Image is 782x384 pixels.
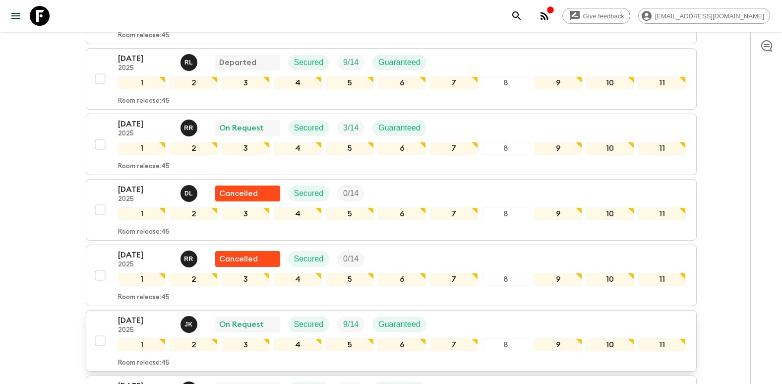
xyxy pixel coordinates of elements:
[343,319,359,330] p: 9 / 14
[86,48,697,110] button: [DATE]2025Rabata Legend MpatamaliDepartedSecuredTrip FillGuaranteed1234567891011Room release:45
[118,359,170,367] p: Room release: 45
[219,253,258,265] p: Cancelled
[118,53,173,64] p: [DATE]
[274,273,322,286] div: 4
[482,142,530,155] div: 8
[294,122,324,134] p: Secured
[288,120,330,136] div: Secured
[378,142,426,155] div: 6
[288,186,330,201] div: Secured
[118,184,173,195] p: [DATE]
[578,12,630,20] span: Give feedback
[378,122,421,134] p: Guaranteed
[118,64,173,72] p: 2025
[118,207,166,220] div: 1
[430,338,478,351] div: 7
[170,76,218,89] div: 2
[118,338,166,351] div: 1
[562,8,630,24] a: Give feedback
[534,338,582,351] div: 9
[337,251,364,267] div: Trip Fill
[118,130,173,138] p: 2025
[118,249,173,261] p: [DATE]
[222,142,270,155] div: 3
[534,76,582,89] div: 9
[343,57,359,68] p: 9 / 14
[118,273,166,286] div: 1
[180,254,199,261] span: Roland Rau
[274,76,322,89] div: 4
[180,120,199,136] button: RR
[507,6,527,26] button: search adventures
[274,207,322,220] div: 4
[638,273,686,286] div: 11
[337,186,364,201] div: Trip Fill
[586,273,634,286] div: 10
[378,338,426,351] div: 6
[534,207,582,220] div: 9
[294,319,324,330] p: Secured
[86,310,697,372] button: [DATE]2025Jamie KeenanOn RequestSecuredTrip FillGuaranteed1234567891011Room release:45
[222,207,270,220] div: 3
[222,338,270,351] div: 3
[118,97,170,105] p: Room release: 45
[326,273,374,286] div: 5
[184,124,193,132] p: R R
[638,142,686,155] div: 11
[288,55,330,70] div: Secured
[180,123,199,130] span: Roland Rau
[180,251,199,267] button: RR
[430,207,478,220] div: 7
[180,319,199,327] span: Jamie Keenan
[288,317,330,332] div: Secured
[638,338,686,351] div: 11
[337,120,364,136] div: Trip Fill
[326,338,374,351] div: 5
[294,57,324,68] p: Secured
[180,316,199,333] button: JK
[219,122,264,134] p: On Request
[118,195,173,203] p: 2025
[378,207,426,220] div: 6
[170,338,218,351] div: 2
[86,179,697,241] button: [DATE]2025Dylan LeesFlash Pack cancellationSecuredTrip Fill1234567891011Room release:45
[118,76,166,89] div: 1
[118,315,173,326] p: [DATE]
[6,6,26,26] button: menu
[184,255,193,263] p: R R
[430,142,478,155] div: 7
[184,190,193,197] p: D L
[586,338,634,351] div: 10
[118,118,173,130] p: [DATE]
[378,57,421,68] p: Guaranteed
[430,273,478,286] div: 7
[180,57,199,65] span: Rabata Legend Mpatamali
[482,76,530,89] div: 8
[337,317,364,332] div: Trip Fill
[430,76,478,89] div: 7
[326,142,374,155] div: 5
[118,32,170,40] p: Room release: 45
[219,188,258,199] p: Cancelled
[288,251,330,267] div: Secured
[482,338,530,351] div: 8
[222,76,270,89] div: 3
[184,320,193,328] p: J K
[378,76,426,89] div: 6
[343,188,359,199] p: 0 / 14
[378,319,421,330] p: Guaranteed
[118,261,173,269] p: 2025
[86,245,697,306] button: [DATE]2025Roland RauFlash Pack cancellationSecuredTrip Fill1234567891011Room release:45
[118,326,173,334] p: 2025
[219,57,256,68] p: Departed
[170,142,218,155] div: 2
[180,188,199,196] span: Dylan Lees
[638,76,686,89] div: 11
[534,273,582,286] div: 9
[294,188,324,199] p: Secured
[170,273,218,286] div: 2
[326,76,374,89] div: 5
[650,12,770,20] span: [EMAIL_ADDRESS][DOMAIN_NAME]
[215,186,280,201] div: Flash Pack cancellation
[337,55,364,70] div: Trip Fill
